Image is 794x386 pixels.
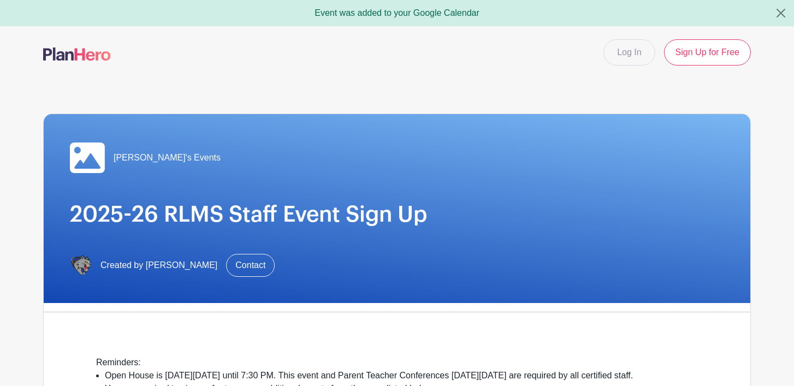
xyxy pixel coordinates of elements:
[105,369,698,382] li: Open House is [DATE][DATE] until 7:30 PM. This event and Parent Teacher Conferences [DATE][DATE] ...
[226,254,275,277] a: Contact
[70,201,724,228] h1: 2025-26 RLMS Staff Event Sign Up
[114,151,221,164] span: [PERSON_NAME]'s Events
[100,259,217,272] span: Created by [PERSON_NAME]
[43,47,111,61] img: logo-507f7623f17ff9eddc593b1ce0a138ce2505c220e1c5a4e2b4648c50719b7d32.svg
[70,254,92,276] img: IMG_6734.PNG
[96,356,698,369] div: Reminders:
[664,39,751,66] a: Sign Up for Free
[603,39,655,66] a: Log In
